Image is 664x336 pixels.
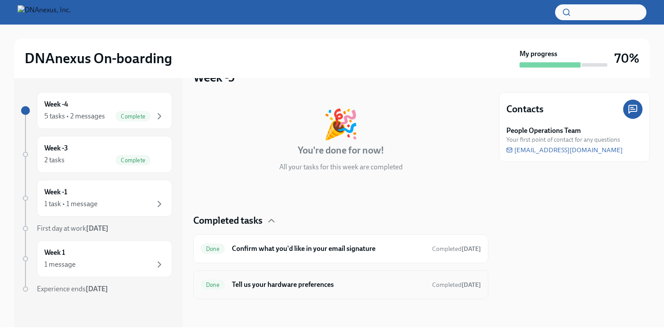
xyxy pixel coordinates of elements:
[86,285,108,293] strong: [DATE]
[432,281,481,289] span: Completed
[21,136,172,173] a: Week -32 tasksComplete
[506,146,623,154] a: [EMAIL_ADDRESS][DOMAIN_NAME]
[462,281,481,289] strong: [DATE]
[44,260,76,269] div: 1 message
[506,103,544,116] h4: Contacts
[86,224,108,232] strong: [DATE]
[21,240,172,277] a: Week 11 message
[201,242,481,256] a: DoneConfirm what you'd like in your email signatureCompleted[DATE]
[115,157,151,164] span: Complete
[44,100,68,109] h6: Week -4
[25,50,172,67] h2: DNAnexus On-boarding
[44,199,97,209] div: 1 task • 1 message
[37,224,108,232] span: First day at work
[506,136,620,144] span: Your first point of contact for any questions
[298,144,384,157] h4: You're done for now!
[614,50,639,66] h3: 70%
[506,126,581,136] strong: People Operations Team
[232,244,425,254] h6: Confirm what you'd like in your email signature
[232,280,425,290] h6: Tell us your hardware preferences
[432,245,481,253] span: August 11th, 2025 10:40
[201,246,225,252] span: Done
[44,155,65,165] div: 2 tasks
[462,245,481,253] strong: [DATE]
[44,143,68,153] h6: Week -3
[201,278,481,292] a: DoneTell us your hardware preferencesCompleted[DATE]
[115,113,151,120] span: Complete
[44,187,67,197] h6: Week -1
[193,214,263,227] h4: Completed tasks
[432,245,481,253] span: Completed
[21,224,172,233] a: First day at work[DATE]
[18,5,71,19] img: DNAnexus, Inc.
[21,92,172,129] a: Week -45 tasks • 2 messagesComplete
[44,111,105,121] div: 5 tasks • 2 messages
[201,282,225,288] span: Done
[37,285,108,293] span: Experience ends
[520,49,557,59] strong: My progress
[44,248,65,257] h6: Week 1
[323,110,359,139] div: 🎉
[279,162,403,172] p: All your tasks for this week are completed
[193,214,488,227] div: Completed tasks
[21,180,172,217] a: Week -11 task • 1 message
[432,281,481,289] span: August 13th, 2025 15:39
